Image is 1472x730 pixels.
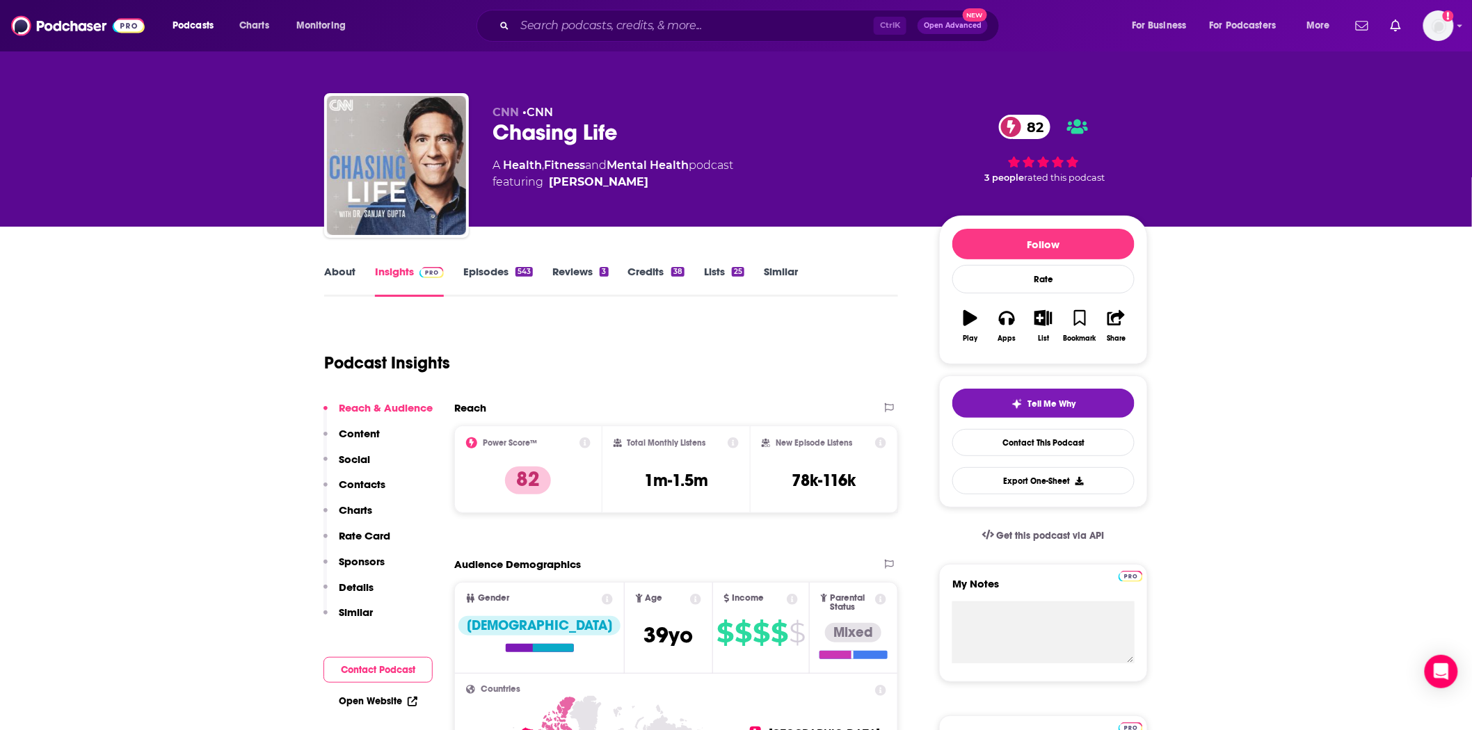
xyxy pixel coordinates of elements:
span: Get this podcast via API [997,530,1105,542]
div: Rate [952,265,1135,293]
span: $ [735,622,751,644]
button: Play [952,301,989,351]
button: Social [323,453,370,478]
svg: Add a profile image [1443,10,1454,22]
button: Rate Card [323,529,390,555]
span: Charts [239,16,269,35]
div: A podcast [493,157,733,190]
a: Similar [764,265,798,297]
img: Podchaser - Follow, Share and Rate Podcasts [11,13,145,39]
button: open menu [1201,15,1297,37]
img: tell me why sparkle [1011,398,1023,409]
a: About [324,265,355,297]
span: Open Advanced [924,22,982,29]
span: Age [646,594,663,603]
a: Get this podcast via API [971,519,1116,553]
p: Reach & Audience [339,401,433,414]
span: Logged in as WE_Broadcast [1423,10,1454,41]
button: open menu [1122,15,1204,37]
span: $ [753,622,769,644]
span: Ctrl K [874,17,906,35]
button: open menu [163,15,232,37]
a: Pro website [1119,569,1143,582]
h1: Podcast Insights [324,352,450,373]
a: Credits38 [628,265,685,297]
a: Reviews3 [552,265,608,297]
span: , [542,159,544,172]
p: Contacts [339,478,385,491]
span: 39 yo [644,622,694,649]
button: Reach & Audience [323,401,433,427]
div: Share [1107,334,1126,343]
a: Health [503,159,542,172]
div: 38 [671,267,685,277]
span: Countries [481,685,520,694]
img: Chasing Life [327,96,466,235]
span: $ [771,622,787,644]
div: [DEMOGRAPHIC_DATA] [458,616,621,635]
p: Social [339,453,370,466]
a: Fitness [544,159,585,172]
div: Mixed [825,623,881,642]
h2: Reach [454,401,486,414]
img: User Profile [1423,10,1454,41]
span: Podcasts [173,16,214,35]
a: CNN [527,106,553,119]
a: Contact This Podcast [952,429,1135,456]
h3: 1m-1.5m [644,470,708,491]
button: Export One-Sheet [952,467,1135,494]
a: Show notifications dropdown [1385,14,1407,38]
p: Sponsors [339,555,385,568]
div: 25 [732,267,744,277]
div: Open Intercom Messenger [1425,655,1458,688]
h2: Power Score™ [483,438,537,448]
button: Content [323,427,380,453]
span: Gender [478,594,509,603]
p: Details [339,581,374,594]
label: My Notes [952,577,1135,601]
p: Content [339,427,380,440]
button: Similar [323,606,373,631]
h2: Total Monthly Listens [627,438,706,448]
p: 82 [505,467,551,494]
a: Dr. Sanjay Gupta [549,174,648,190]
p: Rate Card [339,529,390,542]
a: Lists25 [704,265,744,297]
p: Similar [339,606,373,619]
a: Mental Health [607,159,689,172]
button: Details [323,581,374,606]
p: Charts [339,503,372,517]
button: Sponsors [323,555,385,581]
button: Show profile menu [1423,10,1454,41]
button: open menu [287,15,364,37]
h3: 78k-116k [792,470,856,491]
h2: New Episode Listens [776,438,852,448]
div: Play [963,334,978,343]
button: Contact Podcast [323,657,433,683]
a: InsightsPodchaser Pro [375,265,444,297]
span: featuring [493,174,733,190]
span: Tell Me Why [1028,398,1076,409]
button: Charts [323,503,372,529]
span: Parental Status [830,594,872,612]
span: • [522,106,553,119]
span: 3 people [984,172,1024,183]
span: For Business [1132,16,1187,35]
a: 82 [999,115,1050,139]
div: Bookmark [1064,334,1096,343]
div: 82 3 peoplerated this podcast [939,106,1148,192]
div: 3 [600,267,608,277]
button: Apps [989,301,1025,351]
span: rated this podcast [1024,172,1105,183]
a: Charts [230,15,278,37]
button: Follow [952,229,1135,259]
button: open menu [1297,15,1347,37]
span: CNN [493,106,519,119]
span: For Podcasters [1210,16,1277,35]
button: tell me why sparkleTell Me Why [952,389,1135,418]
span: Income [733,594,765,603]
button: Contacts [323,478,385,503]
a: Open Website [339,695,417,707]
div: Apps [998,334,1016,343]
